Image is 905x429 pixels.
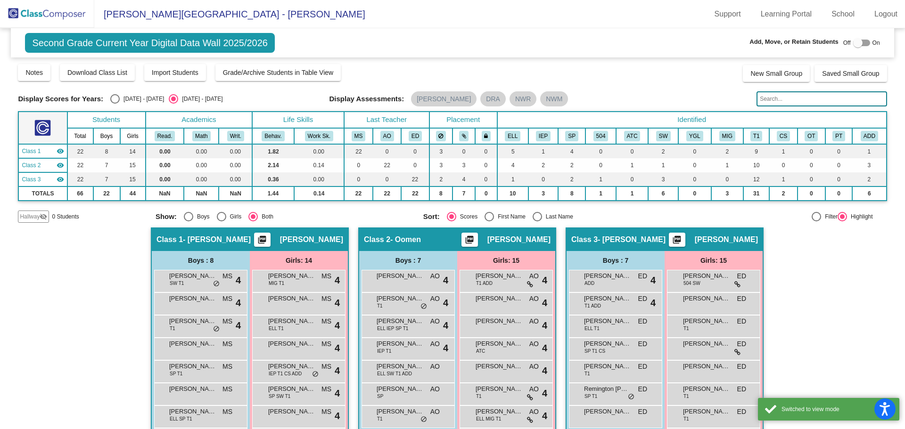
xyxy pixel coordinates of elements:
mat-icon: picture_as_pdf [256,235,268,248]
span: ED [638,271,647,281]
span: [PERSON_NAME] [377,271,424,281]
div: Filter [821,212,838,221]
button: SP [565,131,578,141]
button: Download Class List [60,64,135,81]
td: 8 [558,186,585,201]
td: 0 [528,172,558,186]
span: ED [737,316,746,326]
td: 1 [769,172,797,186]
td: 0.00 [146,144,184,158]
th: Social Worker [648,128,678,144]
span: - [PERSON_NAME] [598,235,666,244]
td: 2.14 [252,158,294,172]
span: Class 3 [571,235,598,244]
span: MS [222,294,232,304]
th: Erin D'Alfonso [401,128,429,144]
td: 0 [373,144,401,158]
td: 1.82 [252,144,294,158]
td: 0 [373,172,401,186]
td: 0 [475,158,497,172]
span: 0 Students [52,212,79,221]
td: 0 [678,144,711,158]
mat-icon: visibility [57,147,64,155]
td: 4 [497,158,528,172]
span: MS [222,316,232,326]
span: [PERSON_NAME] [476,294,523,303]
td: 0 [452,144,475,158]
span: Class 3 [22,175,41,184]
span: 4 [236,296,241,310]
td: 3 [429,158,452,172]
td: 0 [825,172,852,186]
td: 0 [825,144,852,158]
span: 4 [236,273,241,287]
td: 1 [528,144,558,158]
td: 0 [344,172,373,186]
td: NaN [146,186,184,201]
td: 2 [648,144,678,158]
span: AO [430,294,440,304]
span: Second Grade Current Year Digital Data Wall 2025/2026 [25,33,275,53]
span: T1 ADD [476,280,493,287]
td: 0 [678,158,711,172]
span: 4 [650,273,656,287]
span: ELL T1 [584,325,600,332]
td: 22 [373,186,401,201]
div: First Name [494,212,526,221]
button: Print Students Details [461,233,478,247]
td: 22 [67,144,93,158]
th: Keep away students [429,128,452,144]
td: 22 [93,186,120,201]
th: Boys [93,128,120,144]
td: 0.00 [146,172,184,186]
td: Erin D'Alfonso - D'Alfonso [18,172,67,186]
span: T1 [377,302,383,309]
span: MIG T1 [269,280,284,287]
div: Boys : 7 [359,251,457,270]
span: 4 [335,318,340,332]
div: Girls: 15 [665,251,763,270]
span: Class 2 [364,235,390,244]
td: 0.14 [294,186,344,201]
mat-icon: picture_as_pdf [464,235,475,248]
div: Girls [226,212,242,221]
td: 22 [344,186,373,201]
span: 4 [650,296,656,310]
span: ADD [584,280,594,287]
a: Support [707,7,749,22]
th: Speech [558,128,585,144]
td: 0.00 [219,172,252,186]
td: 2 [528,158,558,172]
span: Display Scores for Years: [18,95,103,103]
td: 0.00 [219,144,252,158]
span: [PERSON_NAME] [169,294,216,303]
span: AO [529,316,539,326]
button: Import Students [144,64,206,81]
button: 504 [593,131,609,141]
td: 0 [401,144,429,158]
span: 4 [335,296,340,310]
span: AO [529,294,539,304]
td: 1 [585,172,616,186]
td: 22 [67,172,93,186]
span: - Oomen [390,235,421,244]
mat-icon: visibility [57,176,64,183]
td: 0.00 [294,172,344,186]
span: Saved Small Group [822,70,879,77]
td: 1.44 [252,186,294,201]
mat-icon: visibility_off [40,213,47,220]
button: Math [192,131,210,141]
button: MIG [719,131,735,141]
td: 0.00 [184,144,219,158]
span: [PERSON_NAME] [584,271,631,281]
td: 2 [711,144,743,158]
td: 0.36 [252,172,294,186]
div: Highlight [847,212,873,221]
a: School [824,7,862,22]
span: 4 [443,273,448,287]
td: 6 [852,186,886,201]
th: Individualized Education Plan [528,128,558,144]
span: T1 [170,325,175,332]
button: Behav. [262,131,284,141]
td: 7 [93,158,120,172]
